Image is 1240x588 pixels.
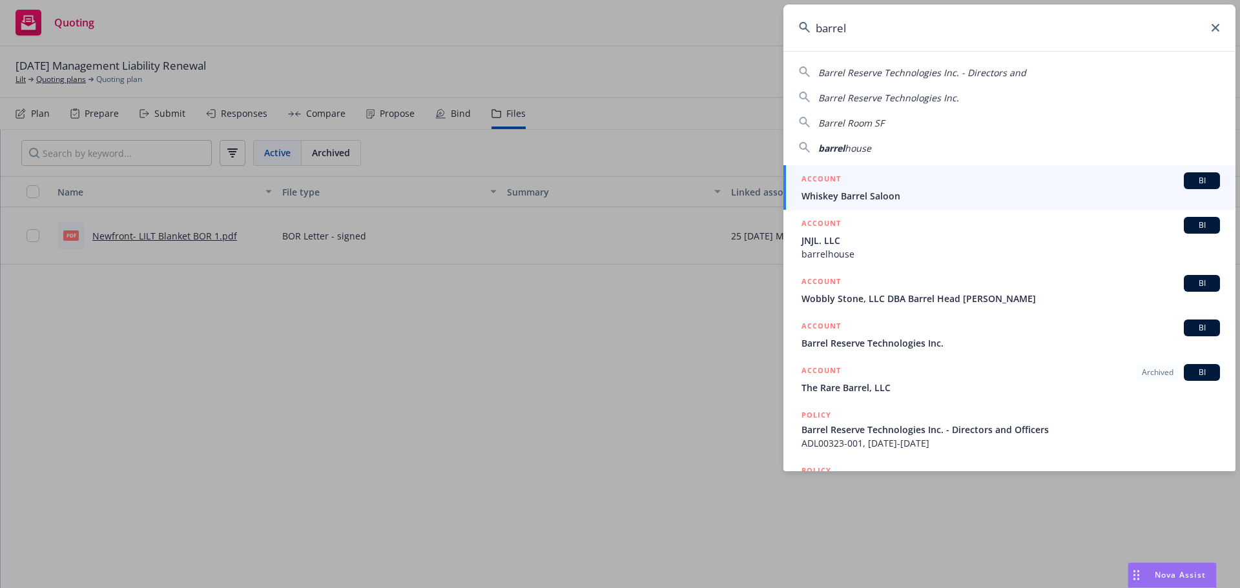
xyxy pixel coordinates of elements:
span: ADL00323-001, [DATE]-[DATE] [801,436,1220,450]
a: ACCOUNTBIWobbly Stone, LLC DBA Barrel Head [PERSON_NAME] [783,268,1235,312]
span: Barrel Reserve Technologies Inc. [801,336,1220,350]
h5: ACCOUNT [801,364,841,380]
span: Wobbly Stone, LLC DBA Barrel Head [PERSON_NAME] [801,292,1220,305]
span: BI [1189,322,1215,334]
h5: ACCOUNT [801,217,841,232]
span: The Rare Barrel, LLC [801,381,1220,394]
span: barrelhouse [801,247,1220,261]
span: JNJL. LLC [801,234,1220,247]
a: ACCOUNTBIBarrel Reserve Technologies Inc. [783,312,1235,357]
span: BI [1189,175,1215,187]
span: Nova Assist [1155,569,1206,580]
span: Barrel Reserve Technologies Inc. - Directors and Officers [801,423,1220,436]
h5: ACCOUNT [801,275,841,290]
a: POLICYBarrel Reserve Technologies Inc. - Directors and OfficersADL00323-001, [DATE]-[DATE] [783,401,1235,457]
h5: POLICY [801,464,831,477]
span: Barrel Room SF [818,117,884,129]
span: Archived [1142,367,1173,378]
span: BI [1189,219,1215,231]
h5: ACCOUNT [801,172,841,188]
input: Search... [783,5,1235,51]
span: Barrel Reserve Technologies Inc. [818,92,959,104]
h5: ACCOUNT [801,319,841,335]
button: Nova Assist [1128,562,1217,588]
span: Whiskey Barrel Saloon [801,189,1220,203]
span: house [845,142,871,154]
h5: POLICY [801,409,831,421]
a: ACCOUNTArchivedBIThe Rare Barrel, LLC [783,357,1235,401]
span: Barrel Reserve Technologies Inc. - Directors and [818,66,1026,79]
span: BI [1189,367,1215,378]
a: ACCOUNTBIJNJL. LLCbarrelhouse [783,210,1235,268]
a: POLICY [783,457,1235,512]
a: ACCOUNTBIWhiskey Barrel Saloon [783,165,1235,210]
div: Drag to move [1128,563,1144,587]
span: barrel [818,142,845,154]
span: BI [1189,278,1215,289]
